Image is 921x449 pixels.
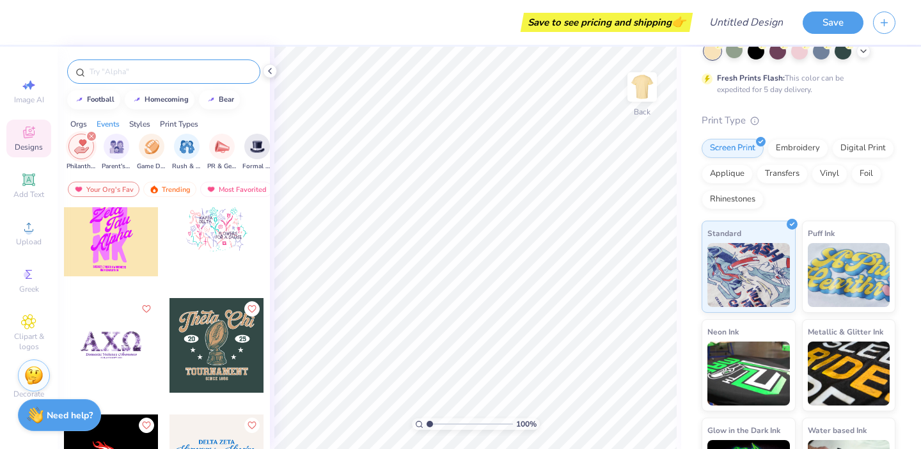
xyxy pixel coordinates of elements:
div: Events [97,118,120,130]
button: Like [244,418,260,433]
img: Metallic & Glitter Ink [808,342,890,406]
span: Formal & Semi [242,162,272,171]
img: Standard [707,243,790,307]
button: Like [244,301,260,317]
div: filter for Philanthropy [67,134,96,171]
span: Neon Ink [707,325,739,338]
div: Screen Print [702,139,764,158]
button: football [67,90,120,109]
img: most_fav.gif [206,185,216,194]
span: Puff Ink [808,226,835,240]
button: Like [139,301,154,317]
img: Formal & Semi Image [250,139,265,154]
span: Image AI [14,95,44,105]
strong: Need help? [47,409,93,421]
div: filter for PR & General [207,134,237,171]
div: Applique [702,164,753,184]
button: filter button [67,134,96,171]
img: trending.gif [149,185,159,194]
div: Foil [851,164,881,184]
img: PR & General Image [215,139,230,154]
div: Rhinestones [702,190,764,209]
img: trend_line.gif [132,96,142,104]
div: Vinyl [812,164,847,184]
img: Philanthropy Image [74,139,89,154]
img: trend_line.gif [206,96,216,104]
button: Save [803,12,863,34]
span: Philanthropy [67,162,96,171]
div: filter for Parent's Weekend [102,134,131,171]
span: Standard [707,226,741,240]
div: Your Org's Fav [68,182,139,197]
button: filter button [137,134,166,171]
img: Parent's Weekend Image [109,139,124,154]
span: Designs [15,142,43,152]
span: Water based Ink [808,423,867,437]
span: Greek [19,284,39,294]
span: Game Day [137,162,166,171]
div: Styles [129,118,150,130]
div: filter for Game Day [137,134,166,171]
div: football [87,96,114,103]
img: Puff Ink [808,243,890,307]
span: Rush & Bid [172,162,201,171]
img: Rush & Bid Image [180,139,194,154]
img: Back [629,74,655,100]
img: Game Day Image [145,139,159,154]
span: PR & General [207,162,237,171]
span: Decorate [13,389,44,399]
div: Transfers [757,164,808,184]
button: Like [139,418,154,433]
span: 100 % [516,418,537,430]
div: This color can be expedited for 5 day delivery. [717,72,874,95]
span: Upload [16,237,42,247]
img: most_fav.gif [74,185,84,194]
div: homecoming [145,96,189,103]
div: bear [219,96,234,103]
input: Try "Alpha" [88,65,252,78]
div: Print Type [702,113,895,128]
button: homecoming [125,90,194,109]
div: Back [634,106,650,118]
div: Trending [143,182,196,197]
button: filter button [172,134,201,171]
div: Digital Print [832,139,894,158]
span: Add Text [13,189,44,200]
img: Neon Ink [707,342,790,406]
div: Embroidery [767,139,828,158]
span: Metallic & Glitter Ink [808,325,883,338]
button: filter button [207,134,237,171]
button: bear [199,90,240,109]
strong: Fresh Prints Flash: [717,73,785,83]
div: Most Favorited [200,182,272,197]
span: Clipart & logos [6,331,51,352]
input: Untitled Design [699,10,793,35]
span: Parent's Weekend [102,162,131,171]
div: Save to see pricing and shipping [524,13,689,32]
div: filter for Formal & Semi [242,134,272,171]
span: Glow in the Dark Ink [707,423,780,437]
button: filter button [102,134,131,171]
div: filter for Rush & Bid [172,134,201,171]
button: filter button [242,134,272,171]
div: Print Types [160,118,198,130]
div: Orgs [70,118,87,130]
span: 👉 [672,14,686,29]
img: trend_line.gif [74,96,84,104]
